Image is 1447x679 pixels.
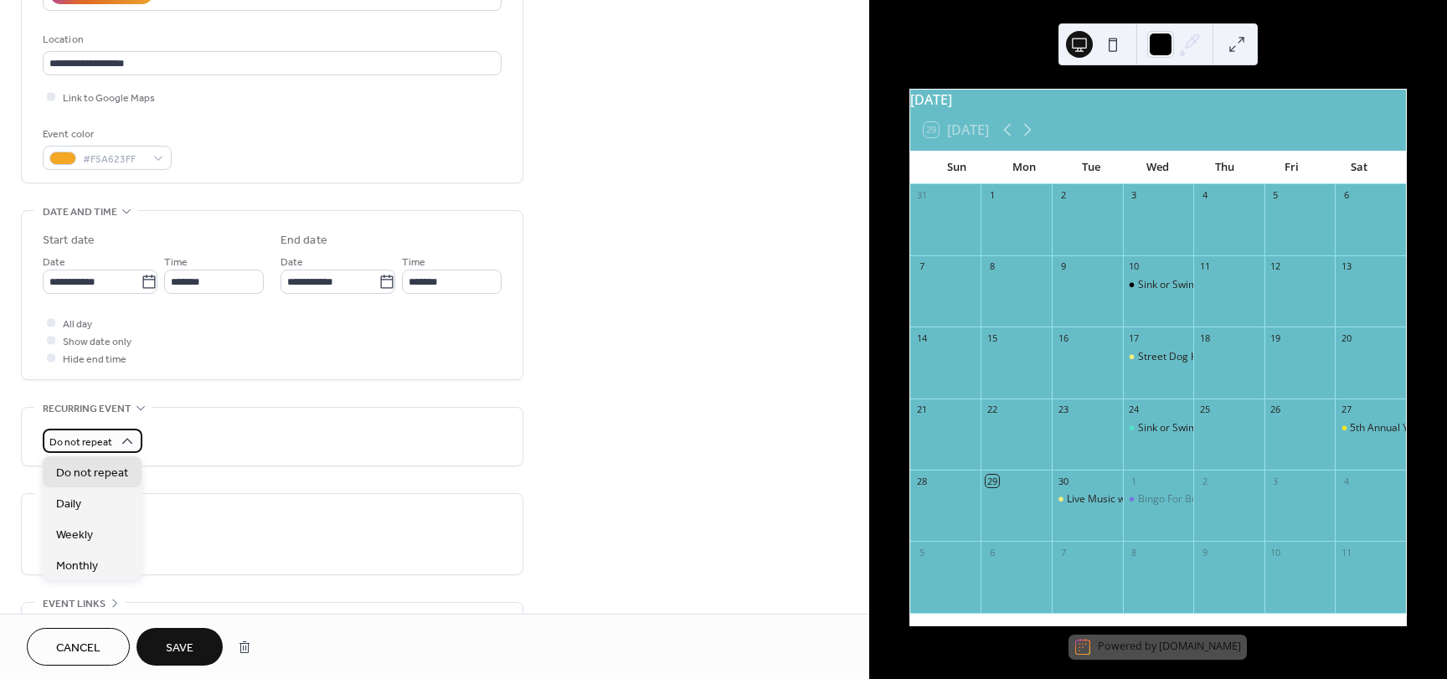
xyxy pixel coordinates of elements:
[1128,475,1141,487] div: 1
[986,475,998,487] div: 29
[924,151,991,184] div: Sun
[1057,404,1069,416] div: 23
[1159,640,1241,654] a: [DOMAIN_NAME]
[1269,189,1282,202] div: 5
[1198,260,1211,273] div: 11
[136,628,223,666] button: Save
[1098,640,1241,654] div: Powered by
[1138,492,1233,507] div: Bingo For Bunnies.,.,
[402,254,425,271] span: Time
[49,433,112,452] span: Do not repeat
[1123,421,1194,435] div: Sink or Swim Trivia
[1340,332,1352,344] div: 20
[1269,546,1282,558] div: 10
[915,404,928,416] div: 21
[1128,546,1141,558] div: 8
[1259,151,1326,184] div: Fri
[164,254,188,271] span: Time
[915,546,928,558] div: 5
[986,332,998,344] div: 15
[1340,260,1352,273] div: 13
[986,189,998,202] div: 1
[915,475,928,487] div: 28
[43,595,106,613] span: Event links
[1198,475,1211,487] div: 2
[1340,404,1352,416] div: 27
[1138,278,1226,292] div: Sink or Swim Trivia
[1198,404,1211,416] div: 25
[1340,475,1352,487] div: 4
[1057,260,1069,273] div: 9
[281,254,303,271] span: Date
[166,640,193,657] span: Save
[63,316,92,333] span: All day
[991,151,1058,184] div: Mon
[1326,151,1393,184] div: Sat
[56,527,93,544] span: Weekly
[1198,332,1211,344] div: 18
[56,496,81,513] span: Daily
[1123,492,1194,507] div: Bingo For Bunnies.,.,
[1123,350,1194,364] div: Street Dog Hero Bingo
[1138,350,1244,364] div: Street Dog Hero Bingo
[1067,492,1210,507] div: Live Music w/ [PERSON_NAME]
[1269,475,1282,487] div: 3
[915,189,928,202] div: 31
[986,546,998,558] div: 6
[1340,546,1352,558] div: 11
[56,465,128,482] span: Do not repeat
[986,404,998,416] div: 22
[986,260,998,273] div: 8
[1269,332,1282,344] div: 19
[83,151,145,168] span: #F5A623FF
[43,232,95,249] div: Start date
[56,558,98,575] span: Monthly
[915,260,928,273] div: 7
[1057,546,1069,558] div: 7
[1052,492,1123,507] div: Live Music w/ Joe Martin
[43,254,65,271] span: Date
[43,203,117,221] span: Date and time
[1335,421,1406,435] div: 5th Annual Yachtoberfest
[1269,260,1282,273] div: 12
[63,333,131,351] span: Show date only
[1125,151,1192,184] div: Wed
[281,232,327,249] div: End date
[1057,189,1069,202] div: 2
[43,400,131,418] span: Recurring event
[43,31,498,49] div: Location
[1340,189,1352,202] div: 6
[1198,546,1211,558] div: 9
[1138,421,1226,435] div: Sink or Swim Trivia
[56,640,100,657] span: Cancel
[22,603,523,638] div: •••
[1123,278,1194,292] div: Sink or Swim Trivia
[63,90,155,107] span: Link to Google Maps
[1128,189,1141,202] div: 3
[1198,189,1211,202] div: 4
[27,628,130,666] button: Cancel
[1057,332,1069,344] div: 16
[1269,404,1282,416] div: 26
[43,126,168,143] div: Event color
[910,90,1406,110] div: [DATE]
[1058,151,1125,184] div: Tue
[1128,260,1141,273] div: 10
[1192,151,1259,184] div: Thu
[63,351,126,368] span: Hide end time
[915,332,928,344] div: 14
[1128,404,1141,416] div: 24
[1057,475,1069,487] div: 30
[1128,332,1141,344] div: 17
